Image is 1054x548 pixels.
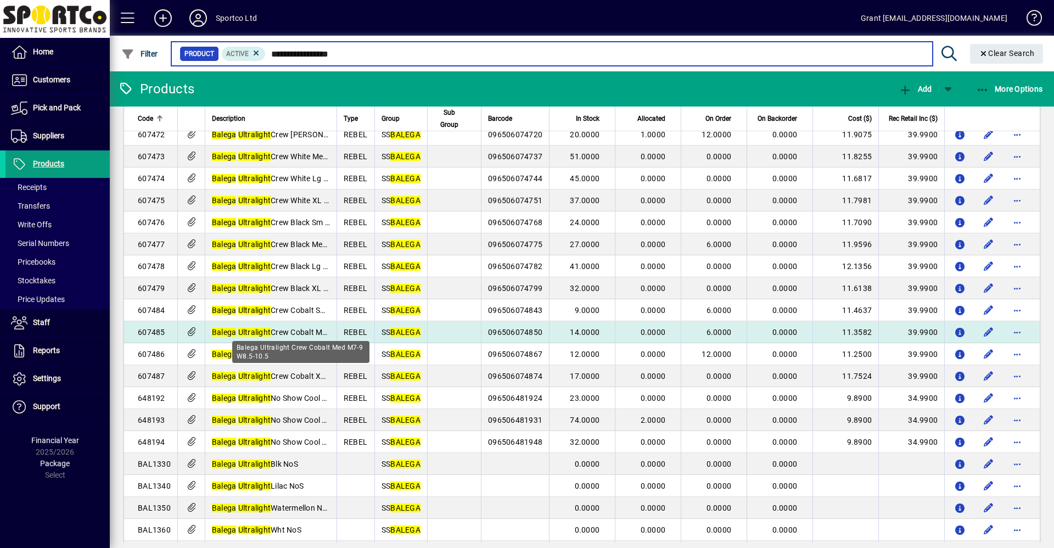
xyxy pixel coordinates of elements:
em: Balega [212,284,237,293]
span: 0.0000 [707,372,732,381]
div: On Backorder [754,113,807,125]
a: Pick and Pack [5,94,110,122]
em: BALEGA [390,416,421,424]
span: 12.0000 [570,350,599,359]
span: REBEL [344,174,367,183]
em: BALEGA [390,350,421,359]
td: 11.7090 [812,211,878,233]
a: Support [5,393,110,421]
em: Balega [212,416,237,424]
a: Knowledge Base [1018,2,1040,38]
span: 607477 [138,240,165,249]
span: REBEL [344,284,367,293]
a: Customers [5,66,110,94]
span: Pricebooks [11,258,55,266]
span: SS [382,240,421,249]
span: 096506074843 [488,306,542,315]
div: Group [382,113,421,125]
em: BALEGA [390,218,421,227]
span: SS [382,372,421,381]
button: Edit [980,214,997,231]
em: BALEGA [390,174,421,183]
span: 607485 [138,328,165,337]
span: 0.0000 [641,240,666,249]
em: Ultralight [238,196,271,205]
span: 6.0000 [707,328,732,337]
span: Product [184,48,214,59]
div: Sportco Ltd [216,9,257,27]
em: Balega [212,394,237,402]
span: Allocated [637,113,665,125]
em: Balega [212,174,237,183]
span: Receipts [11,183,47,192]
em: BALEGA [390,328,421,337]
button: More options [1008,258,1026,275]
button: Edit [980,192,997,209]
span: 648192 [138,394,165,402]
a: Home [5,38,110,66]
span: Stocktakes [11,276,55,285]
em: Balega [212,350,237,359]
span: No Show Cool Blue Sm M4.5-6.5 W6-8 [212,394,404,402]
div: Allocated [622,113,675,125]
span: 607479 [138,284,165,293]
td: 39.9900 [878,146,944,167]
td: 39.9900 [878,167,944,189]
button: More options [1008,236,1026,253]
button: Filter [119,44,161,64]
span: 0.0000 [641,262,666,271]
a: Serial Numbers [5,234,110,253]
span: 0.0000 [772,328,798,337]
a: Transfers [5,197,110,215]
em: Balega [212,328,237,337]
span: 6.0000 [707,306,732,315]
span: Suppliers [33,131,64,140]
button: More options [1008,389,1026,407]
td: 39.9900 [878,365,944,387]
span: 096506074867 [488,350,542,359]
span: SS [382,262,421,271]
td: 11.6138 [812,277,878,299]
em: BALEGA [390,284,421,293]
button: More options [1008,499,1026,517]
span: 12.0000 [702,350,731,359]
span: 27.0000 [570,240,599,249]
em: BALEGA [390,306,421,315]
span: 0.0000 [641,372,666,381]
td: 11.6817 [812,167,878,189]
button: Add [145,8,181,28]
span: 0.0000 [641,218,666,227]
span: On Order [705,113,731,125]
td: 34.9900 [878,387,944,409]
td: 39.9900 [878,255,944,277]
span: 0.0000 [772,262,798,271]
span: 0.0000 [772,240,798,249]
span: Crew Black XL M12-14 W13.5-15.5 r [212,284,398,293]
span: 37.0000 [570,196,599,205]
span: REBEL [344,416,367,424]
mat-chip: Activation Status: Active [222,47,266,61]
button: More options [1008,214,1026,231]
button: Edit [980,367,997,385]
em: Ultralight [238,152,271,161]
button: Clear [970,44,1044,64]
div: Grant [EMAIL_ADDRESS][DOMAIN_NAME] [861,9,1007,27]
em: Balega [212,152,237,161]
span: 0.0000 [641,174,666,183]
span: Price Updates [11,295,65,304]
button: More options [1008,192,1026,209]
span: SS [382,130,421,139]
span: Crew Cobalt Lg M9.5-11.5 W11-13 [212,350,392,359]
span: 12.0000 [702,130,731,139]
button: More options [1008,301,1026,319]
span: 1.0000 [641,130,666,139]
span: Filter [121,49,158,58]
td: 11.8255 [812,146,878,167]
span: REBEL [344,262,367,271]
em: Balega [212,240,237,249]
span: 0.0000 [772,394,798,402]
span: Support [33,402,60,411]
button: Edit [980,521,997,539]
td: 39.9900 [878,233,944,255]
span: Serial Numbers [11,239,69,248]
